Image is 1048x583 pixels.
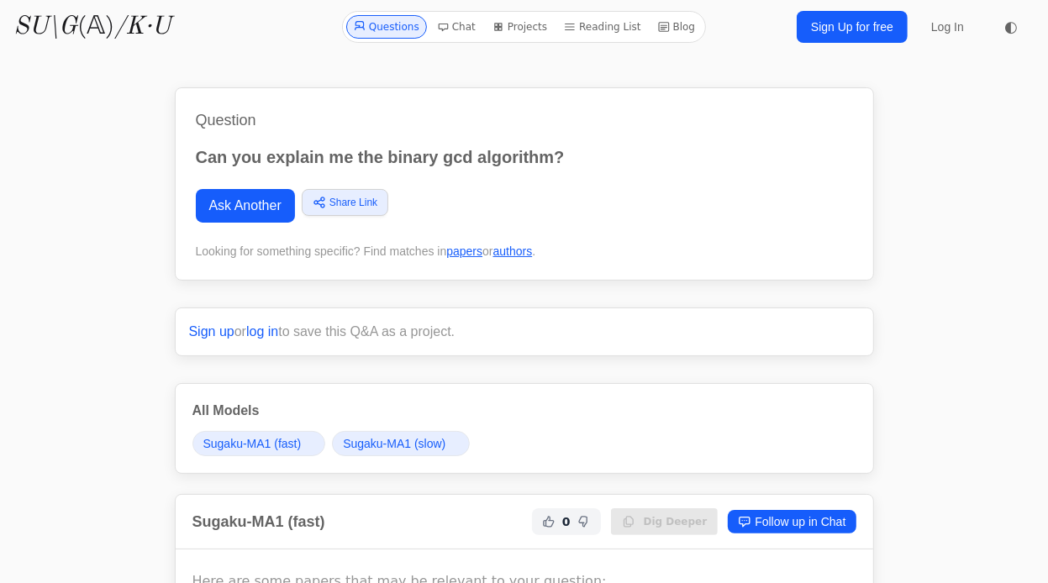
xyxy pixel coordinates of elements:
a: Chat [430,15,482,39]
button: Not Helpful [574,512,594,532]
a: Sign up [189,324,234,339]
i: SU\G [13,14,77,39]
a: Sugaku-MA1 (slow) [332,431,470,456]
p: or to save this Q&A as a project. [189,322,860,342]
a: Ask Another [196,189,295,223]
a: Log In [921,12,974,42]
a: Sign Up for free [797,11,908,43]
a: SU\G(𝔸)/K·U [13,12,171,42]
a: Projects [486,15,554,39]
a: papers [446,244,482,258]
span: Sugaku-MA1 (fast) [203,435,302,452]
span: Sugaku-MA1 (slow) [343,435,445,452]
p: Can you explain me the binary gcd algorithm? [196,145,853,169]
h1: Question [196,108,853,132]
h3: All Models [192,401,856,421]
a: Reading List [557,15,648,39]
button: Helpful [539,512,559,532]
i: /K·U [114,14,171,39]
h2: Sugaku-MA1 (fast) [192,510,325,533]
button: ◐ [994,10,1028,44]
a: Blog [651,15,703,39]
a: Sugaku-MA1 (fast) [192,431,326,456]
span: ◐ [1004,19,1018,34]
a: authors [493,244,533,258]
a: Questions [346,15,427,39]
span: Share Link [329,195,377,210]
a: log in [246,324,278,339]
div: Looking for something specific? Find matches in or . [196,243,853,260]
a: Follow up in Chat [728,510,856,533]
span: 0 [562,513,571,530]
